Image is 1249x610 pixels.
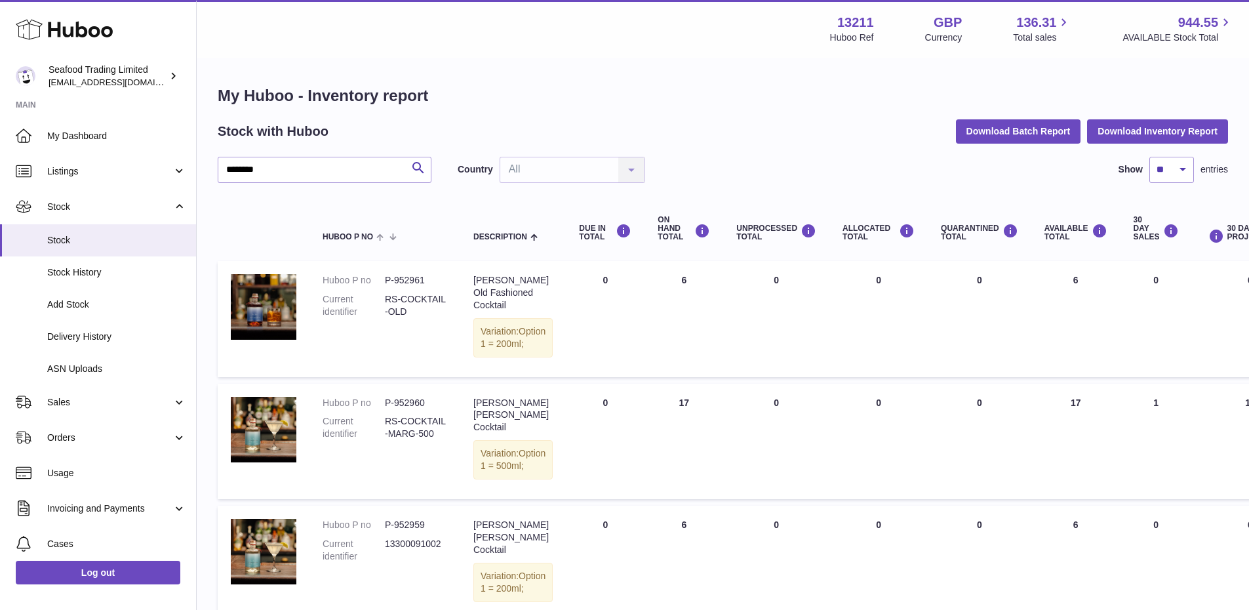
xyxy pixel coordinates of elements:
span: 944.55 [1178,14,1218,31]
span: Add Stock [47,298,186,311]
dd: P-952960 [385,397,447,409]
td: 0 [566,384,644,499]
dd: RS-COCKTAIL-OLD [385,293,447,318]
span: Option 1 = 200ml; [481,326,545,349]
td: 0 [829,384,928,499]
span: Listings [47,165,172,178]
span: Total sales [1013,31,1071,44]
dd: P-952959 [385,519,447,531]
dd: P-952961 [385,274,447,287]
div: Variation: [473,563,553,602]
img: product image [231,397,296,462]
td: 0 [566,261,644,376]
div: QUARANTINED Total [941,224,1018,241]
dt: Current identifier [323,538,385,563]
span: Delivery History [47,331,186,343]
dt: Huboo P no [323,397,385,409]
h2: Stock with Huboo [218,123,328,140]
div: UNPROCESSED Total [736,224,816,241]
strong: 13211 [837,14,874,31]
td: 17 [644,384,723,499]
dt: Huboo P no [323,519,385,531]
span: 0 [977,519,982,530]
div: ALLOCATED Total [843,224,915,241]
td: 0 [1120,261,1192,376]
div: AVAILABLE Total [1044,224,1107,241]
label: Country [458,163,493,176]
div: ON HAND Total [658,216,710,242]
div: [PERSON_NAME] [PERSON_NAME] Cocktail [473,397,553,434]
div: Huboo Ref [830,31,874,44]
span: Invoicing and Payments [47,502,172,515]
td: 17 [1031,384,1120,499]
div: DUE IN TOTAL [579,224,631,241]
span: Usage [47,467,186,479]
span: entries [1200,163,1228,176]
strong: GBP [934,14,962,31]
a: 944.55 AVAILABLE Stock Total [1122,14,1233,44]
dt: Current identifier [323,415,385,440]
img: product image [231,519,296,584]
td: 0 [829,261,928,376]
a: Log out [16,561,180,584]
div: 30 DAY SALES [1134,216,1179,242]
span: AVAILABLE Stock Total [1122,31,1233,44]
label: Show [1119,163,1143,176]
span: My Dashboard [47,130,186,142]
td: 0 [723,384,829,499]
button: Download Batch Report [956,119,1081,143]
dd: 13300091002 [385,538,447,563]
span: Huboo P no [323,233,373,241]
div: [PERSON_NAME] Old Fashioned Cocktail [473,274,553,312]
span: Sales [47,396,172,409]
span: [EMAIL_ADDRESS][DOMAIN_NAME] [49,77,193,87]
span: Stock History [47,266,186,279]
span: 0 [977,397,982,408]
td: 1 [1120,384,1192,499]
span: Stock [47,201,172,213]
td: 0 [723,261,829,376]
h1: My Huboo - Inventory report [218,85,1228,106]
dt: Current identifier [323,293,385,318]
span: Cases [47,538,186,550]
span: Orders [47,432,172,444]
span: Description [473,233,527,241]
div: [PERSON_NAME] [PERSON_NAME] Cocktail [473,519,553,556]
span: Stock [47,234,186,247]
div: Currency [925,31,962,44]
dt: Huboo P no [323,274,385,287]
div: Variation: [473,440,553,479]
button: Download Inventory Report [1087,119,1228,143]
dd: RS-COCKTAIL-MARG-500 [385,415,447,440]
span: ASN Uploads [47,363,186,375]
a: 136.31 Total sales [1013,14,1071,44]
div: Variation: [473,318,553,357]
div: Seafood Trading Limited [49,64,167,89]
span: 136.31 [1016,14,1056,31]
span: Option 1 = 200ml; [481,571,545,594]
td: 6 [644,261,723,376]
span: 0 [977,275,982,285]
img: product image [231,274,296,340]
img: online@rickstein.com [16,66,35,86]
td: 6 [1031,261,1120,376]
